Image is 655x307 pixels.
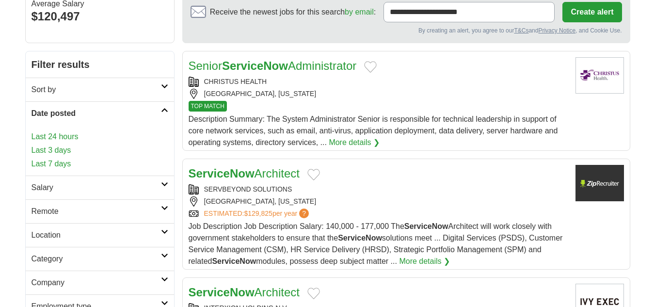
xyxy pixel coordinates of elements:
a: T&Cs [514,27,528,34]
a: CHRISTUS HEALTH [204,78,267,85]
a: More details ❯ [329,137,380,148]
a: ServiceNowArchitect [189,167,300,180]
a: Last 24 hours [32,131,168,143]
span: $129,825 [244,210,272,217]
h2: Category [32,253,161,265]
strong: ServiceNow [404,222,448,230]
a: SeniorServiceNowAdministrator [189,59,357,72]
div: [GEOGRAPHIC_DATA], [US_STATE] [189,89,568,99]
a: by email [345,8,374,16]
h2: Sort by [32,84,161,96]
a: Date posted [26,101,174,125]
span: Description Summary: The System Administrator Senior is responsible for technical leadership in s... [189,115,558,146]
button: Create alert [562,2,622,22]
a: More details ❯ [399,256,450,267]
a: Privacy Notice [538,27,575,34]
a: Salary [26,176,174,199]
h2: Location [32,229,161,241]
button: Add to favorite jobs [307,169,320,180]
h2: Salary [32,182,161,194]
a: Sort by [26,78,174,101]
a: ESTIMATED:$129,825per year? [204,209,311,219]
img: Company logo [575,165,624,201]
img: CHRISTUS Health logo [575,57,624,94]
a: Last 3 days [32,145,168,156]
span: Job Description Job Description Salary: 140,000 - 177,000 The Architect will work closely with go... [189,222,563,265]
strong: ServiceNow [338,234,382,242]
span: TOP MATCH [189,101,227,112]
h2: Filter results [26,51,174,78]
strong: ServiceNow [212,257,256,265]
strong: ServiceNow [222,59,288,72]
h2: Remote [32,206,161,217]
div: $120,497 [32,8,168,25]
div: [GEOGRAPHIC_DATA], [US_STATE] [189,196,568,207]
h2: Company [32,277,161,289]
a: Company [26,271,174,294]
button: Add to favorite jobs [307,288,320,299]
button: Add to favorite jobs [364,61,377,73]
a: Remote [26,199,174,223]
span: ? [299,209,309,218]
a: Location [26,223,174,247]
a: ServiceNowArchitect [189,286,300,299]
div: By creating an alert, you agree to our and , and Cookie Use. [191,26,622,35]
strong: ServiceNow [189,286,255,299]
h2: Date posted [32,108,161,119]
span: Receive the newest jobs for this search : [210,6,376,18]
a: Last 7 days [32,158,168,170]
strong: ServiceNow [189,167,255,180]
a: Category [26,247,174,271]
div: SERVBEYOND SOLUTIONS [189,184,568,194]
